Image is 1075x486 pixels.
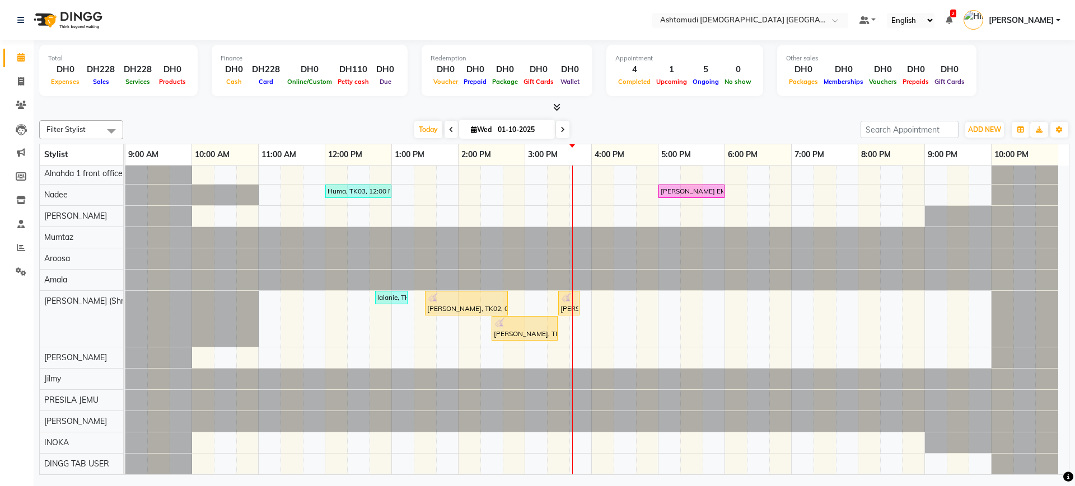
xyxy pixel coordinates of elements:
[284,78,335,86] span: Online/Custom
[44,395,99,405] span: PRESILA JEMU
[44,296,136,306] span: [PERSON_NAME] (Shriya)
[925,147,960,163] a: 9:00 PM
[722,78,754,86] span: No show
[866,78,900,86] span: Vouchers
[44,437,69,447] span: INOKA
[335,63,372,76] div: DH110
[82,63,119,76] div: DH228
[964,10,983,30] img: Himanshu Akania
[461,63,489,76] div: DH0
[48,63,82,76] div: DH0
[123,78,153,86] span: Services
[431,63,461,76] div: DH0
[461,78,489,86] span: Prepaid
[866,63,900,76] div: DH0
[431,54,583,63] div: Redemption
[44,190,68,200] span: Nadee
[223,78,245,86] span: Cash
[247,63,284,76] div: DH228
[725,147,760,163] a: 6:00 PM
[156,78,189,86] span: Products
[414,121,442,138] span: Today
[722,63,754,76] div: 0
[653,78,690,86] span: Upcoming
[44,253,70,263] span: Aroosa
[521,63,557,76] div: DH0
[989,15,1054,26] span: [PERSON_NAME]
[259,147,299,163] a: 11:00 AM
[900,63,932,76] div: DH0
[325,147,365,163] a: 12:00 PM
[372,63,399,76] div: DH0
[46,125,86,134] span: Filter Stylist
[858,147,894,163] a: 8:00 PM
[256,78,276,86] span: Card
[786,63,821,76] div: DH0
[48,78,82,86] span: Expenses
[489,78,521,86] span: Package
[861,121,959,138] input: Search Appointment
[615,78,653,86] span: Completed
[968,125,1001,134] span: ADD NEW
[392,147,427,163] a: 1:00 PM
[44,232,73,242] span: Mumtaz
[493,318,557,339] div: [PERSON_NAME], TK02, 02:30 PM-03:30 PM, Creative Hair Cut
[44,275,67,285] span: Amala
[558,78,582,86] span: Wallet
[786,78,821,86] span: Packages
[557,63,583,76] div: DH0
[965,122,1004,138] button: ADD NEW
[125,147,161,163] a: 9:00 AM
[377,78,394,86] span: Due
[192,147,232,163] a: 10:00 AM
[792,147,827,163] a: 7:00 PM
[821,63,866,76] div: DH0
[786,54,968,63] div: Other sales
[156,63,189,76] div: DH0
[44,149,68,159] span: Stylist
[426,292,507,314] div: [PERSON_NAME], TK02, 01:30 PM-02:45 PM, Roots Color - [MEDICAL_DATA] Free
[376,292,406,303] div: laianie, TK04, 12:45 PM-01:15 PM, Waves, Curls, Ceramic Iron Styling - Medium
[44,416,107,426] span: [PERSON_NAME]
[119,63,156,76] div: DH228
[431,78,461,86] span: Voucher
[494,121,550,138] input: 2025-10-01
[468,125,494,134] span: Wed
[459,147,494,163] a: 2:00 PM
[592,147,627,163] a: 4:00 PM
[335,78,372,86] span: Petty cash
[821,78,866,86] span: Memberships
[48,54,189,63] div: Total
[658,147,694,163] a: 5:00 PM
[660,186,723,196] div: [PERSON_NAME] EMIRATES MEMBER, TK01, 05:00 PM-06:00 PM, Gel Manicure
[900,78,932,86] span: Prepaids
[284,63,335,76] div: DH0
[615,54,754,63] div: Appointment
[525,147,560,163] a: 3:00 PM
[932,63,968,76] div: DH0
[615,63,653,76] div: 4
[44,352,107,362] span: [PERSON_NAME]
[521,78,557,86] span: Gift Cards
[221,63,247,76] div: DH0
[221,54,399,63] div: Finance
[690,63,722,76] div: 5
[559,292,578,314] div: [PERSON_NAME], TK02, 03:30 PM-03:50 PM, Full Arms Waxing
[90,78,112,86] span: Sales
[946,15,952,25] a: 2
[44,211,107,221] span: [PERSON_NAME]
[44,374,61,384] span: Jilmy
[29,4,105,36] img: logo
[950,10,956,17] span: 2
[326,186,390,196] div: Huma, TK03, 12:00 PM-01:00 PM, Gel Manicure
[653,63,690,76] div: 1
[44,459,109,469] span: DINGG TAB USER
[932,78,968,86] span: Gift Cards
[690,78,722,86] span: Ongoing
[489,63,521,76] div: DH0
[44,168,123,178] span: Alnahda 1 front office
[992,147,1031,163] a: 10:00 PM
